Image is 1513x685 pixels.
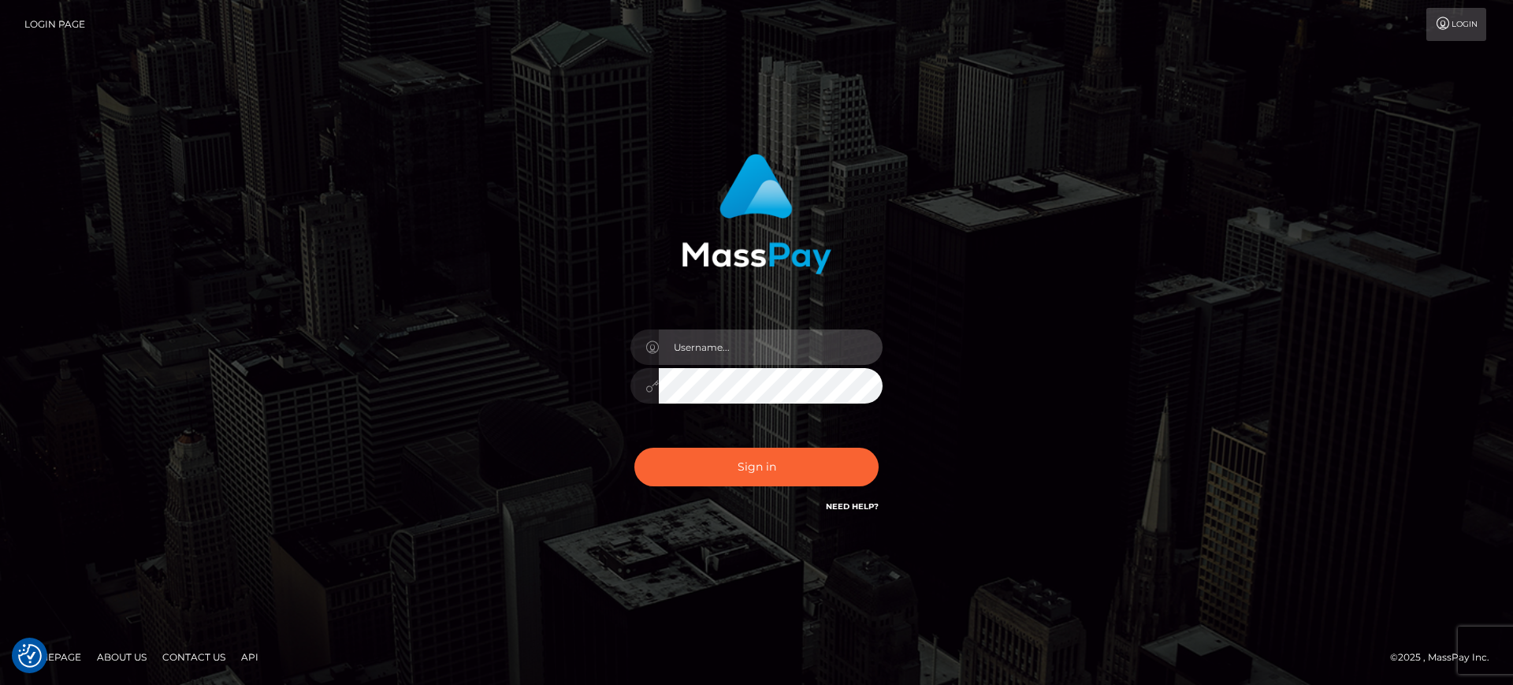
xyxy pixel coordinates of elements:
[18,644,42,668] img: Revisit consent button
[1426,8,1486,41] a: Login
[682,154,831,274] img: MassPay Login
[91,645,153,669] a: About Us
[659,329,883,365] input: Username...
[634,448,879,486] button: Sign in
[17,645,87,669] a: Homepage
[156,645,232,669] a: Contact Us
[235,645,265,669] a: API
[826,501,879,512] a: Need Help?
[1390,649,1501,666] div: © 2025 , MassPay Inc.
[18,644,42,668] button: Consent Preferences
[24,8,85,41] a: Login Page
